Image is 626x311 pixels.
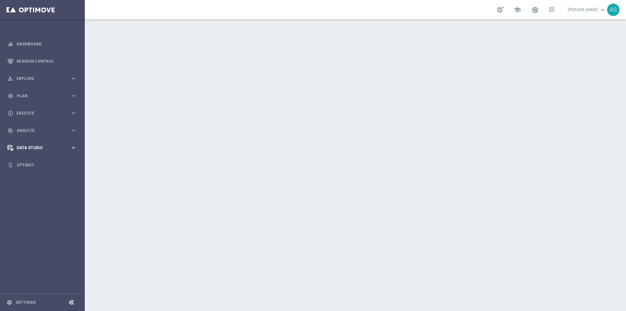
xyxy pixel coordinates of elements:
[17,129,70,132] span: Analyze
[70,93,77,99] i: keyboard_arrow_right
[7,162,13,168] i: lightbulb
[7,128,13,133] i: track_changes
[17,111,70,115] span: Execute
[7,41,13,47] i: equalizer
[7,76,70,82] div: Explore
[17,35,77,53] a: Dashboard
[17,53,77,70] a: Mission Control
[7,93,13,99] i: gps_fixed
[7,163,77,168] button: lightbulb Optibot
[7,35,77,53] div: Dashboard
[7,59,77,64] button: Mission Control
[7,111,77,116] button: play_circle_outline Execute keyboard_arrow_right
[70,145,77,151] i: keyboard_arrow_right
[7,128,77,133] button: track_changes Analyze keyboard_arrow_right
[7,53,77,70] div: Mission Control
[7,76,77,81] button: person_search Explore keyboard_arrow_right
[607,4,619,16] div: AS
[17,146,70,150] span: Data Studio
[17,77,70,81] span: Explore
[7,128,70,133] div: Analyze
[70,127,77,133] i: keyboard_arrow_right
[17,156,77,174] a: Optibot
[7,41,77,47] button: equalizer Dashboard
[16,301,36,304] a: Settings
[70,110,77,116] i: keyboard_arrow_right
[568,5,607,15] a: [PERSON_NAME]keyboard_arrow_down
[7,93,77,99] button: gps_fixed Plan keyboard_arrow_right
[7,300,12,305] i: settings
[7,110,70,116] div: Execute
[70,75,77,82] i: keyboard_arrow_right
[7,156,77,174] div: Optibot
[7,110,13,116] i: play_circle_outline
[7,93,70,99] div: Plan
[7,145,70,151] div: Data Studio
[514,6,521,13] span: school
[17,94,70,98] span: Plan
[599,6,606,13] span: keyboard_arrow_down
[7,145,77,150] button: Data Studio keyboard_arrow_right
[7,76,13,82] i: person_search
